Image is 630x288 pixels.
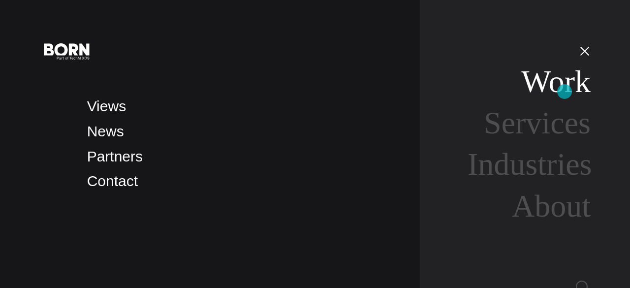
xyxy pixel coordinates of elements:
a: News [87,123,124,139]
a: Contact [87,173,138,189]
a: Services [484,105,591,140]
button: Open [573,40,597,61]
a: Industries [468,147,592,182]
a: Views [87,98,126,114]
a: Partners [87,148,143,164]
a: Work [521,64,591,99]
a: About [512,189,591,224]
